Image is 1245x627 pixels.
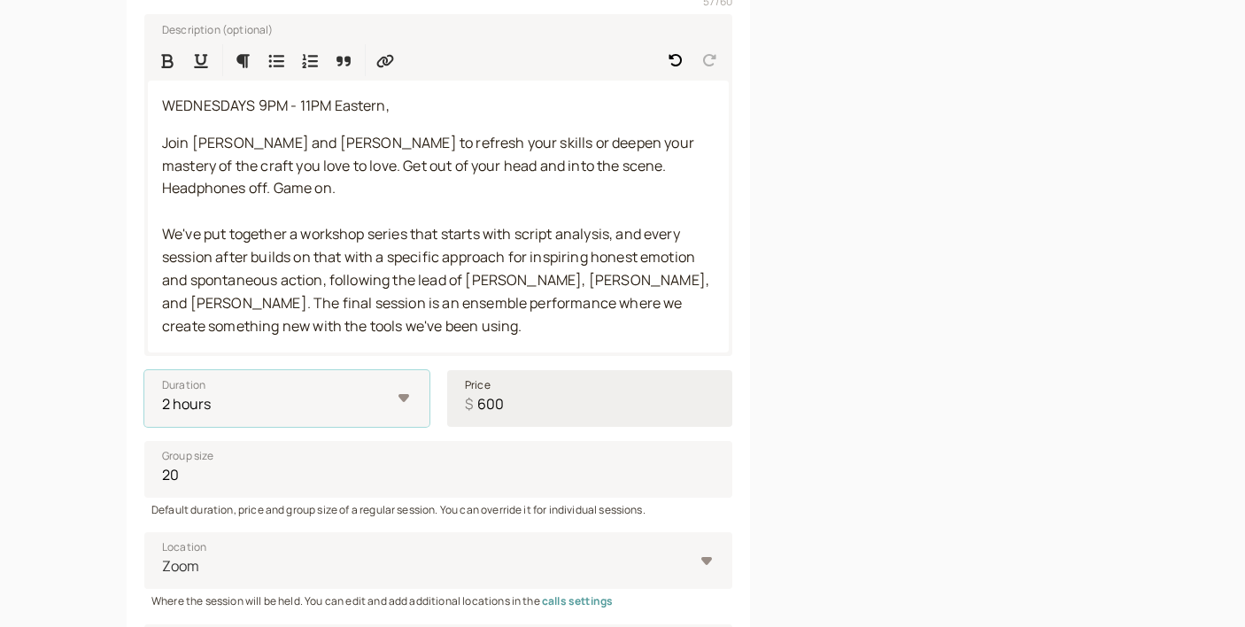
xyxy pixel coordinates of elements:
[465,376,491,394] span: Price
[151,44,183,76] button: Format Bold
[465,393,473,416] span: $
[148,19,274,37] label: Description (optional)
[162,447,214,465] span: Group size
[144,498,732,518] div: Default duration, price and group size of a regular session. You can override it for individual s...
[162,224,712,336] span: We've put together a workshop series that starts with script analysis, and every session after bu...
[144,370,429,427] select: Duration
[542,593,613,608] a: calls settings
[660,44,692,76] button: Undo
[328,44,360,76] button: Quote
[162,376,205,394] span: Duration
[369,44,401,76] button: Insert Link
[447,370,732,427] input: Price$
[144,589,732,609] div: Where the session will be held. You can edit and add additional locations in the
[1156,542,1245,627] iframe: Chat Widget
[162,538,206,556] span: Location
[185,44,217,76] button: Format Underline
[693,44,725,76] button: Redo
[227,44,259,76] button: Formatting Options
[294,44,326,76] button: Numbered List
[260,44,292,76] button: Bulleted List
[160,556,163,577] input: LocationZoom
[144,441,732,498] input: Group size
[162,133,697,198] span: Join [PERSON_NAME] and [PERSON_NAME] to refresh your skills or deepen your mastery of the craft y...
[162,96,390,115] span: WEDNESDAYS 9PM - 11PM Eastern,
